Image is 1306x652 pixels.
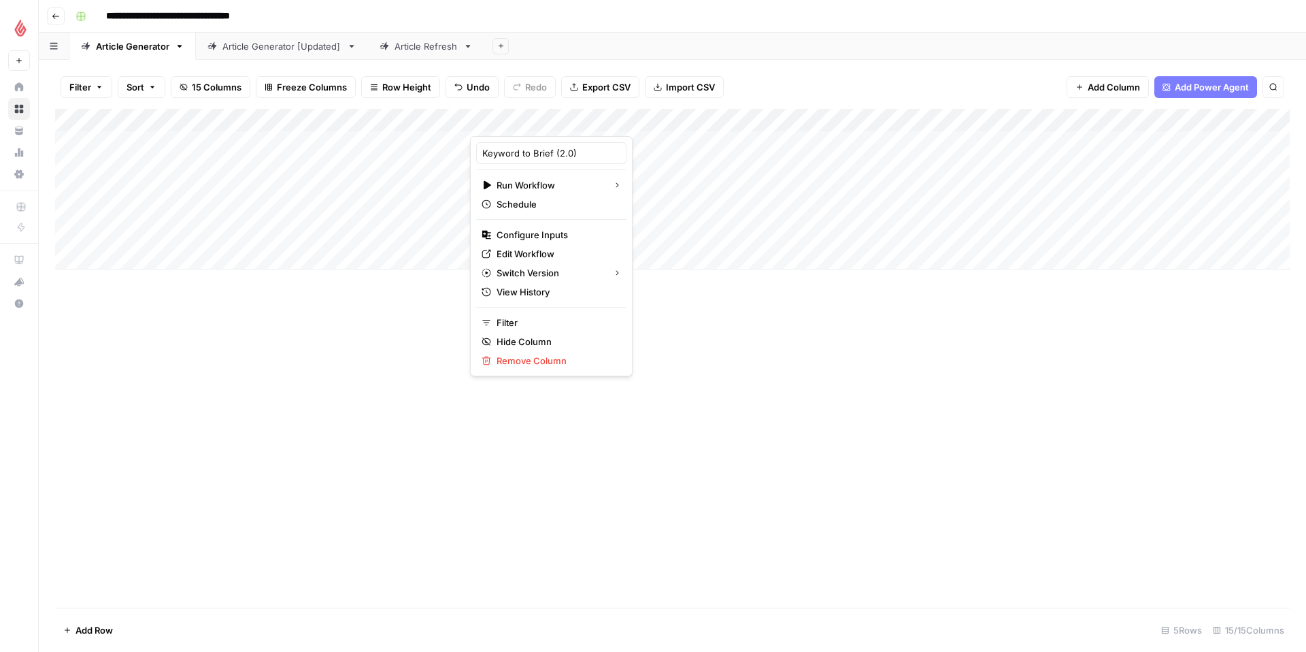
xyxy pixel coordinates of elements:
[8,249,30,271] a: AirOps Academy
[497,266,602,280] span: Switch Version
[645,76,724,98] button: Import CSV
[1156,619,1207,641] div: 5 Rows
[382,80,431,94] span: Row Height
[525,80,547,94] span: Redo
[497,228,616,242] span: Configure Inputs
[8,11,30,45] button: Workspace: Lightspeed
[1067,76,1149,98] button: Add Column
[666,80,715,94] span: Import CSV
[8,98,30,120] a: Browse
[222,39,341,53] div: Article Generator [Updated]
[76,623,113,637] span: Add Row
[8,163,30,185] a: Settings
[256,76,356,98] button: Freeze Columns
[446,76,499,98] button: Undo
[96,39,169,53] div: Article Generator
[171,76,250,98] button: 15 Columns
[504,76,556,98] button: Redo
[8,76,30,98] a: Home
[497,316,616,329] span: Filter
[69,80,91,94] span: Filter
[8,120,30,142] a: Your Data
[1175,80,1249,94] span: Add Power Agent
[497,247,616,261] span: Edit Workflow
[8,293,30,314] button: Help + Support
[395,39,458,53] div: Article Refresh
[192,80,241,94] span: 15 Columns
[9,272,29,292] div: What's new?
[1088,80,1140,94] span: Add Column
[582,80,631,94] span: Export CSV
[1154,76,1257,98] button: Add Power Agent
[467,80,490,94] span: Undo
[561,76,639,98] button: Export CSV
[8,142,30,163] a: Usage
[55,619,121,641] button: Add Row
[8,16,33,40] img: Lightspeed Logo
[69,33,196,60] a: Article Generator
[497,285,616,299] span: View History
[497,178,602,192] span: Run Workflow
[497,197,616,211] span: Schedule
[1207,619,1290,641] div: 15/15 Columns
[127,80,144,94] span: Sort
[118,76,165,98] button: Sort
[277,80,347,94] span: Freeze Columns
[361,76,440,98] button: Row Height
[497,335,616,348] span: Hide Column
[8,271,30,293] button: What's new?
[368,33,484,60] a: Article Refresh
[196,33,368,60] a: Article Generator [Updated]
[497,354,616,368] span: Remove Column
[61,76,112,98] button: Filter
